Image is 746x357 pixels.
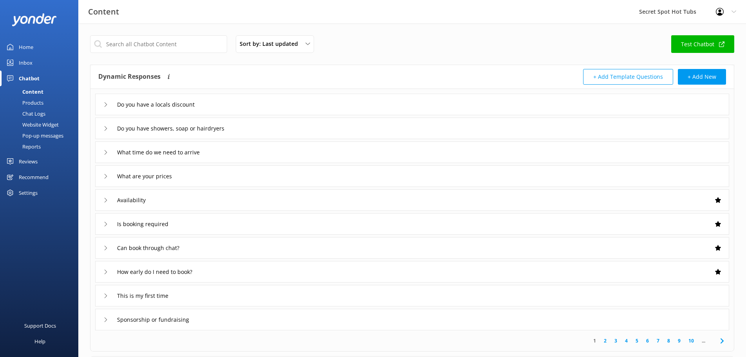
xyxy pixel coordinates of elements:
[663,337,674,344] a: 8
[685,337,698,344] a: 10
[5,86,78,97] a: Content
[24,318,56,333] div: Support Docs
[674,337,685,344] a: 9
[19,39,33,55] div: Home
[611,337,621,344] a: 3
[678,69,726,85] button: + Add New
[5,130,78,141] a: Pop-up messages
[632,337,642,344] a: 5
[600,337,611,344] a: 2
[5,86,43,97] div: Content
[653,337,663,344] a: 7
[90,35,227,53] input: Search all Chatbot Content
[642,337,653,344] a: 6
[698,337,709,344] span: ...
[34,333,45,349] div: Help
[5,97,78,108] a: Products
[5,119,78,130] a: Website Widget
[5,119,59,130] div: Website Widget
[5,108,78,119] a: Chat Logs
[671,35,734,53] a: Test Chatbot
[19,169,49,185] div: Recommend
[589,337,600,344] a: 1
[621,337,632,344] a: 4
[19,71,40,86] div: Chatbot
[12,13,57,26] img: yonder-white-logo.png
[5,108,45,119] div: Chat Logs
[583,69,673,85] button: + Add Template Questions
[19,154,38,169] div: Reviews
[88,5,119,18] h3: Content
[19,185,38,201] div: Settings
[19,55,33,71] div: Inbox
[5,141,41,152] div: Reports
[5,141,78,152] a: Reports
[98,69,161,85] h4: Dynamic Responses
[240,40,303,48] span: Sort by: Last updated
[5,97,43,108] div: Products
[5,130,63,141] div: Pop-up messages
